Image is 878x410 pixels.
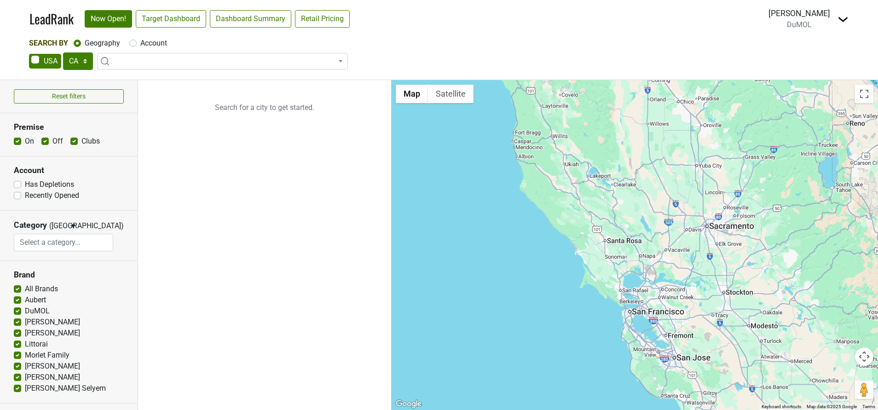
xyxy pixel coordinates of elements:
[25,361,80,372] label: [PERSON_NAME]
[85,10,132,28] a: Now Open!
[136,10,206,28] a: Target Dashboard
[855,381,873,399] button: Drag Pegman onto the map to open Street View
[393,398,424,410] img: Google
[14,270,124,280] h3: Brand
[29,39,68,47] span: Search By
[25,339,48,350] label: Littorai
[25,179,74,190] label: Has Depletions
[295,10,350,28] a: Retail Pricing
[49,220,68,234] span: ([GEOGRAPHIC_DATA])
[807,404,857,409] span: Map data ©2025 Google
[210,10,291,28] a: Dashboard Summary
[14,122,124,132] h3: Premise
[81,136,100,147] label: Clubs
[70,222,77,230] span: ▼
[393,398,424,410] a: Open this area in Google Maps (opens a new window)
[52,136,63,147] label: Off
[25,295,46,306] label: Aubert
[855,85,873,103] button: Toggle fullscreen view
[855,347,873,366] button: Map camera controls
[25,306,50,317] label: DuMOL
[25,317,80,328] label: [PERSON_NAME]
[25,350,69,361] label: Morlet Family
[25,372,80,383] label: [PERSON_NAME]
[25,190,79,201] label: Recently Opened
[14,166,124,175] h3: Account
[428,85,474,103] button: Show satellite imagery
[14,234,113,251] input: Select a category...
[25,383,106,394] label: [PERSON_NAME] Selyem
[29,9,74,29] a: LeadRank
[25,283,58,295] label: All Brands
[25,136,34,147] label: On
[25,328,80,339] label: [PERSON_NAME]
[762,404,801,410] button: Keyboard shortcuts
[768,7,830,19] div: [PERSON_NAME]
[862,404,875,409] a: Terms
[14,220,47,230] h3: Category
[787,20,812,29] span: DuMOL
[140,38,167,49] label: Account
[138,80,391,135] p: Search for a city to get started.
[396,85,428,103] button: Show street map
[14,89,124,104] button: Reset filters
[838,14,849,25] img: Dropdown Menu
[85,38,120,49] label: Geography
